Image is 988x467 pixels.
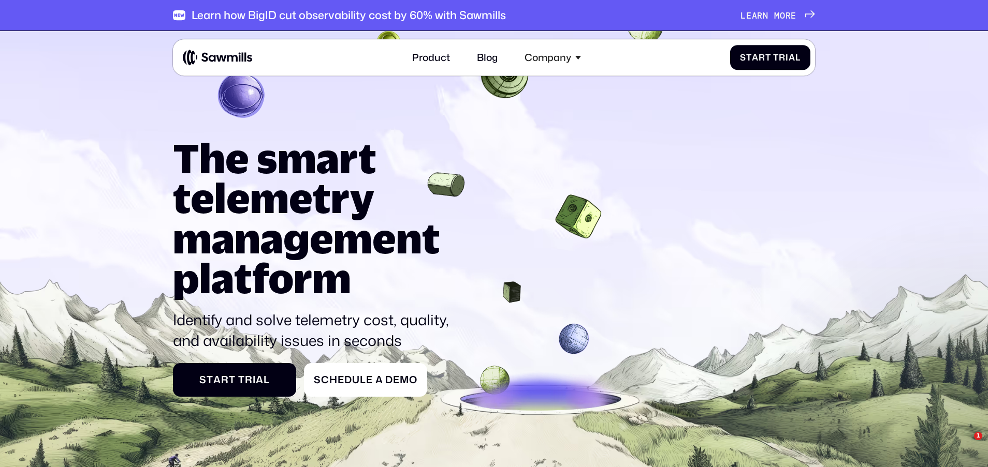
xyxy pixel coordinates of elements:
[763,10,768,21] span: n
[375,374,383,386] span: a
[780,10,786,21] span: o
[321,374,329,386] span: c
[759,52,765,63] span: r
[393,374,400,386] span: e
[525,52,571,64] div: Company
[409,374,417,386] span: o
[752,52,759,63] span: a
[173,309,459,351] p: Identify and solve telemetry cost, quality, and availability issues in seconds
[238,374,245,386] span: T
[256,374,264,386] span: a
[400,374,409,386] span: m
[173,363,297,397] a: StartTrial
[199,374,207,386] span: S
[795,52,801,63] span: l
[730,45,810,70] a: StartTrial
[791,10,796,21] span: e
[774,10,780,21] span: m
[746,10,752,21] span: e
[470,44,505,70] a: Blog
[740,52,746,63] span: S
[974,432,982,440] span: 1
[352,374,360,386] span: u
[245,374,253,386] span: r
[773,52,779,63] span: T
[304,363,428,397] a: ScheduleaDemo
[740,10,815,21] a: Learnmore
[404,44,457,70] a: Product
[385,374,393,386] span: D
[221,374,229,386] span: r
[329,374,338,386] span: h
[786,52,789,63] span: i
[360,374,366,386] span: l
[173,138,459,298] h1: The smart telemetry management platform
[192,9,506,22] div: Learn how BigID cut observability cost by 60% with Sawmills
[765,52,771,63] span: t
[746,52,752,63] span: t
[338,374,344,386] span: e
[253,374,256,386] span: i
[757,10,763,21] span: r
[344,374,352,386] span: d
[366,374,373,386] span: e
[779,52,786,63] span: r
[314,374,321,386] span: S
[789,52,795,63] span: a
[207,374,213,386] span: t
[953,432,978,457] iframe: Intercom live chat
[229,374,236,386] span: t
[517,44,588,70] div: Company
[264,374,270,386] span: l
[786,10,791,21] span: r
[740,10,746,21] span: L
[213,374,221,386] span: a
[752,10,758,21] span: a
